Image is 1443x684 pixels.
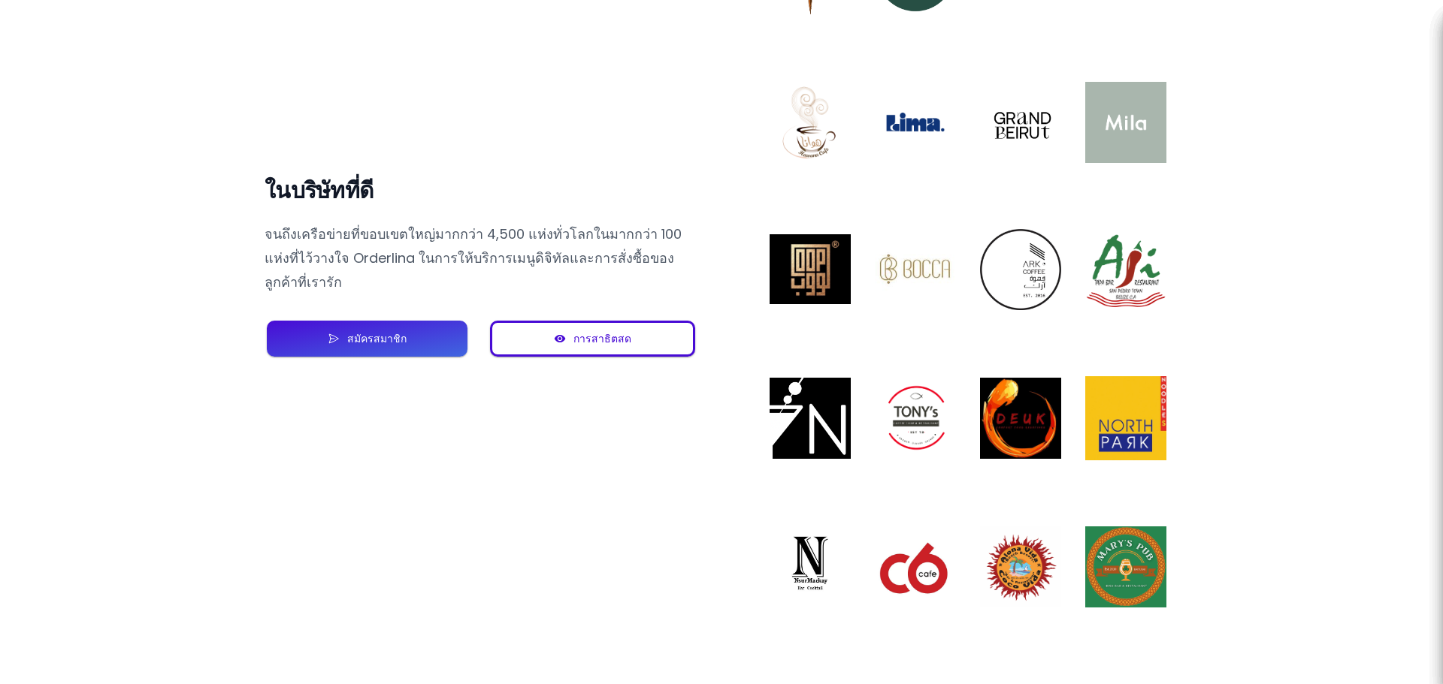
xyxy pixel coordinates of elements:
img: โรงแรม [968,366,1073,471]
font: การสาธิตสด [573,331,631,346]
img: โรงแรม [968,70,1073,175]
img: โรงแรม [1073,514,1178,619]
img: โรงแรม [1073,70,1178,175]
img: โรงแรม [968,217,1073,322]
font: ในบริษัทที่ดี [265,174,373,206]
img: โรงแรม [863,364,968,472]
img: โรงแรม [758,70,863,175]
font: จนถึงเครือข่ายที่ขอบเขตใหญ่มากกว่า 4,500 แห่งทั่วโลกในมากกว่า 100 แห่งที่ไว้วางใจ Orderlina ในการ... [265,224,682,291]
img: โรงแรม [1073,364,1178,472]
img: โรงแรม [863,92,968,151]
img: โรงแรม [758,366,863,471]
button: สมัครสมาชิก [267,321,467,357]
img: โรงแรม [758,222,863,316]
img: โรงแรม [1073,217,1178,322]
img: โรงแรม [758,514,863,619]
img: โรงแรม [968,514,1073,619]
img: โรงแรม [863,514,968,619]
img: โรงแรม [863,221,968,318]
font: สมัครสมาชิก [347,331,407,346]
button: การสาธิตสด [490,321,695,357]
